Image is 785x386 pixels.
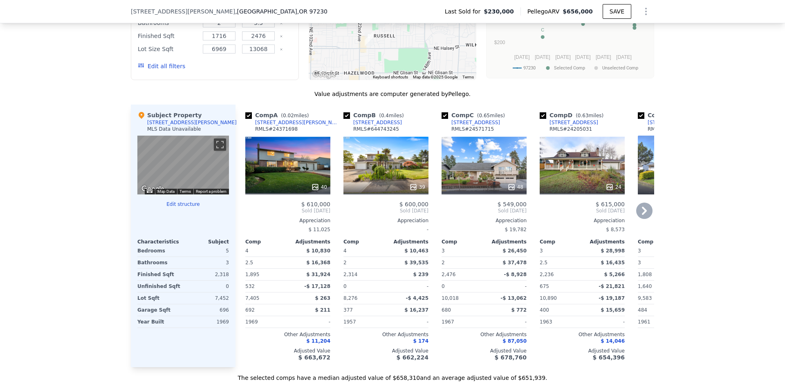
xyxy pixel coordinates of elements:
div: Adjusted Value [343,348,428,354]
div: Subject [183,239,229,245]
div: 2 [343,257,384,268]
span: 692 [245,307,255,313]
a: [STREET_ADDRESS] [638,119,696,126]
div: 3 [638,257,679,268]
span: 10,018 [442,295,459,301]
span: 0.4 [381,113,389,118]
span: 1,640 [638,283,652,289]
div: Comp D [540,111,607,119]
text: 97230 [523,65,536,71]
div: Appreciation [442,217,527,224]
div: RMLS # 24371698 [255,126,298,132]
div: Comp [540,239,582,245]
text: [DATE] [575,54,591,60]
div: 1963 [540,316,581,328]
div: - [343,224,428,235]
text: Selected Comp [554,65,585,71]
span: -$ 17,128 [304,283,330,289]
div: Adjusted Value [540,348,625,354]
div: 5 [185,245,229,257]
div: Comp [343,239,386,245]
div: 0 [185,281,229,292]
span: 8,276 [343,295,357,301]
a: Terms (opens in new tab) [179,189,191,194]
span: 3 [442,248,445,254]
div: Value adjustments are computer generated by Pellego . [131,90,654,98]
div: [STREET_ADDRESS] [549,119,598,126]
span: ( miles) [572,113,607,118]
div: [STREET_ADDRESS] [648,119,696,126]
div: Comp C [442,111,508,119]
span: $ 211 [315,307,330,313]
img: Google [139,184,166,194]
div: Comp [245,239,288,245]
text: [DATE] [514,54,530,60]
div: Subject Property [137,111,202,119]
span: 9,583 [638,295,652,301]
button: Edit structure [137,201,229,208]
span: $ 662,224 [397,354,428,361]
div: Street View [137,136,229,194]
div: Comp A [245,111,312,119]
div: 39 [409,183,425,191]
span: 4 [343,248,347,254]
a: Open this area in Google Maps (opens a new window) [139,184,166,194]
span: $ 26,450 [502,248,527,254]
a: [STREET_ADDRESS] [343,119,402,126]
div: Appreciation [343,217,428,224]
div: 1961 [638,316,679,328]
span: $ 31,924 [306,272,330,277]
div: - [638,224,723,235]
span: -$ 8,928 [504,272,527,277]
div: 1969 [245,316,286,328]
span: $ 39,535 [404,260,428,266]
span: Sold [DATE] [442,208,527,214]
span: 7,405 [245,295,259,301]
span: $ 11,204 [306,338,330,344]
span: 1,808 [638,272,652,277]
span: Sold [DATE] [343,208,428,214]
div: - [584,316,625,328]
button: SAVE [603,4,631,19]
span: -$ 21,821 [599,283,625,289]
span: , OR 97230 [297,8,327,15]
div: 2 [442,257,482,268]
div: Appreciation [245,217,330,224]
button: Show Options [638,3,654,20]
div: - [486,281,527,292]
div: Comp B [343,111,407,119]
div: Other Adjustments [638,331,723,338]
span: Last Sold for [445,7,484,16]
div: Lot Size Sqft [138,43,198,55]
div: RMLS # 644743245 [353,126,399,132]
span: $ 549,000 [498,201,527,208]
div: 1611 NE 126th Ave [361,29,377,49]
span: Sold [DATE] [540,208,625,214]
div: RMLS # 24205031 [549,126,592,132]
div: Finished Sqft [137,269,182,280]
div: 2,318 [185,269,229,280]
span: 0.65 [479,113,490,118]
span: $ 87,050 [502,338,527,344]
span: $ 10,463 [404,248,428,254]
div: Other Adjustments [343,331,428,338]
div: Adjustments [484,239,527,245]
span: $ 663,672 [298,354,330,361]
div: - [289,316,330,328]
div: - [486,316,527,328]
div: 40 [311,183,327,191]
div: 2.5 [540,257,581,268]
div: 1969 [185,316,229,328]
div: [STREET_ADDRESS] [353,119,402,126]
span: 2,236 [540,272,554,277]
span: $ 600,000 [399,201,428,208]
span: 532 [245,283,255,289]
div: 7,452 [185,292,229,304]
span: 10,890 [540,295,557,301]
span: $ 10,830 [306,248,330,254]
a: [STREET_ADDRESS][PERSON_NAME] [245,119,340,126]
span: $ 615,000 [596,201,625,208]
span: [STREET_ADDRESS][PERSON_NAME] [131,7,235,16]
span: -$ 13,062 [500,295,527,301]
div: Bedrooms [137,245,182,257]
